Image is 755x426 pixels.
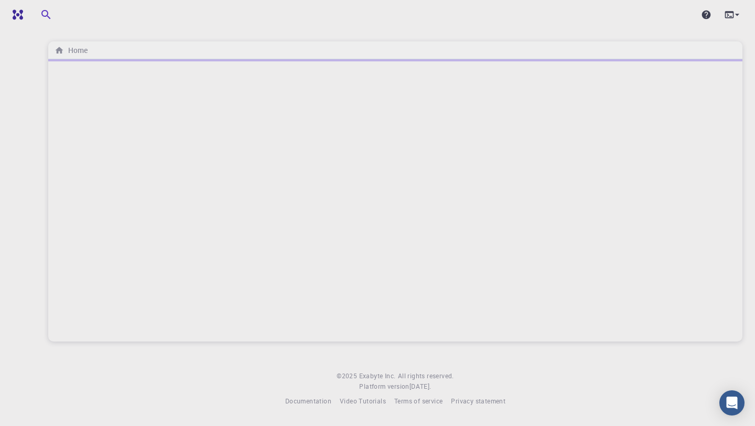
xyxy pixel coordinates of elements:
span: Documentation [285,397,331,405]
span: Video Tutorials [340,397,386,405]
span: Platform version [359,381,409,392]
div: Open Intercom Messenger [719,390,745,416]
span: Terms of service [394,397,443,405]
a: Exabyte Inc. [359,371,396,381]
h6: Home [64,45,88,56]
span: All rights reserved. [398,371,454,381]
a: Privacy statement [451,396,505,407]
span: [DATE] . [409,382,432,390]
a: Terms of service [394,396,443,407]
a: Documentation [285,396,331,407]
a: Video Tutorials [340,396,386,407]
img: logo [8,9,23,20]
span: Privacy statement [451,397,505,405]
span: © 2025 [337,371,359,381]
a: [DATE]. [409,381,432,392]
nav: breadcrumb [52,45,90,56]
span: Exabyte Inc. [359,371,396,380]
